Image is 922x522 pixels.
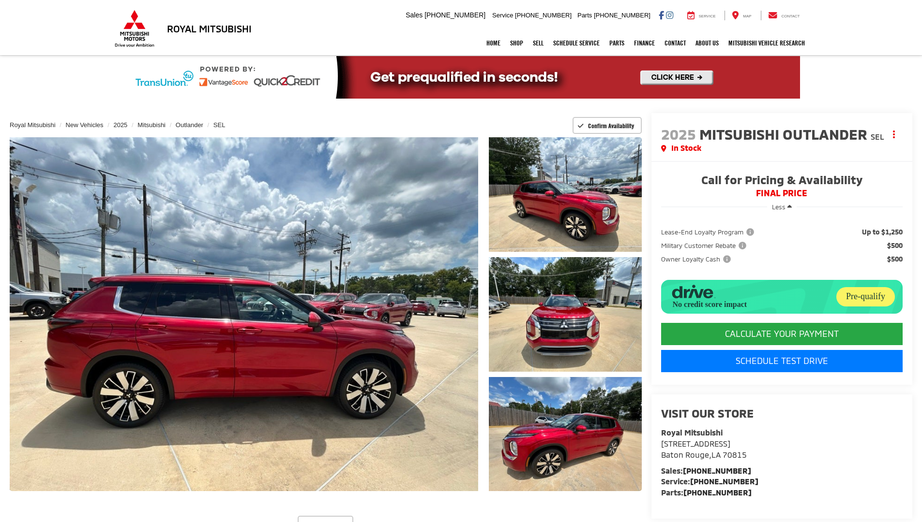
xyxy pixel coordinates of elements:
[629,31,660,55] a: Finance
[772,203,786,211] span: Less
[725,11,758,20] a: Map
[489,377,642,492] a: Expand Photo 3
[10,121,56,129] a: Royal Mitsubishi
[573,117,642,134] button: Confirm Availability
[661,241,748,250] span: Military Customer Rebate
[515,12,572,19] span: [PHONE_NUMBER]
[661,323,903,345] : CALCULATE YOUR PAYMENT
[489,137,642,252] a: Expand Photo 1
[887,254,903,264] span: $500
[424,11,485,19] span: [PHONE_NUMBER]
[699,125,871,143] span: Mitsubishi Outlander
[213,121,226,129] a: SEL
[661,488,752,497] strong: Parts:
[605,31,629,55] a: Parts: Opens in a new tab
[699,14,716,18] span: Service
[743,14,751,18] span: Map
[661,125,696,143] span: 2025
[680,11,723,20] a: Service
[137,121,166,129] a: Mitsubishi
[482,31,505,55] a: Home
[661,439,747,459] a: [STREET_ADDRESS] Baton Rouge,LA 70815
[10,137,478,491] a: Expand Photo 0
[661,350,903,372] a: Schedule Test Drive
[886,126,903,143] button: Actions
[711,450,721,459] span: LA
[661,227,757,237] button: Lease-End Loyalty Program
[659,11,664,19] a: Facebook: Click to visit our Facebook page
[176,121,203,129] a: Outlander
[683,466,751,475] a: [PHONE_NUMBER]
[767,198,797,216] button: Less
[683,488,752,497] a: [PHONE_NUMBER]
[113,10,156,47] img: Mitsubishi
[661,439,730,448] span: [STREET_ADDRESS]
[167,23,252,34] h3: Royal Mitsubishi
[761,11,807,20] a: Contact
[661,227,756,237] span: Lease-End Loyalty Program
[666,11,673,19] a: Instagram: Click to visit our Instagram page
[661,174,903,188] span: Call for Pricing & Availability
[887,241,903,250] span: $500
[487,376,643,493] img: 2025 Mitsubishi Outlander SEL
[661,428,723,437] strong: Royal Mitsubishi
[492,12,513,19] span: Service
[505,31,528,55] a: Shop
[690,477,758,486] a: [PHONE_NUMBER]
[588,122,634,130] span: Confirm Availability
[406,11,423,19] span: Sales
[577,12,592,19] span: Parts
[487,136,643,253] img: 2025 Mitsubishi Outlander SEL
[661,241,750,250] button: Military Customer Rebate
[660,31,691,55] a: Contact
[528,31,548,55] a: Sell
[781,14,800,18] span: Contact
[661,407,903,420] h2: Visit our Store
[661,450,709,459] span: Baton Rouge
[661,450,747,459] span: ,
[661,254,734,264] button: Owner Loyalty Cash
[724,31,810,55] a: Mitsubishi Vehicle Research
[862,227,903,237] span: Up to $1,250
[691,31,724,55] a: About Us
[594,12,650,19] span: [PHONE_NUMBER]
[5,135,483,493] img: 2025 Mitsubishi Outlander SEL
[661,477,758,486] strong: Service:
[122,56,800,99] img: Quick2Credit
[66,121,104,129] a: New Vehicles
[661,466,751,475] strong: Sales:
[671,143,701,154] span: In Stock
[661,188,903,198] span: FINAL PRICE
[871,132,884,141] span: SEL
[489,257,642,372] a: Expand Photo 2
[487,256,643,373] img: 2025 Mitsubishi Outlander SEL
[113,121,127,129] a: 2025
[661,254,733,264] span: Owner Loyalty Cash
[548,31,605,55] a: Schedule Service: Opens in a new tab
[893,130,895,138] span: dropdown dots
[723,450,747,459] span: 70815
